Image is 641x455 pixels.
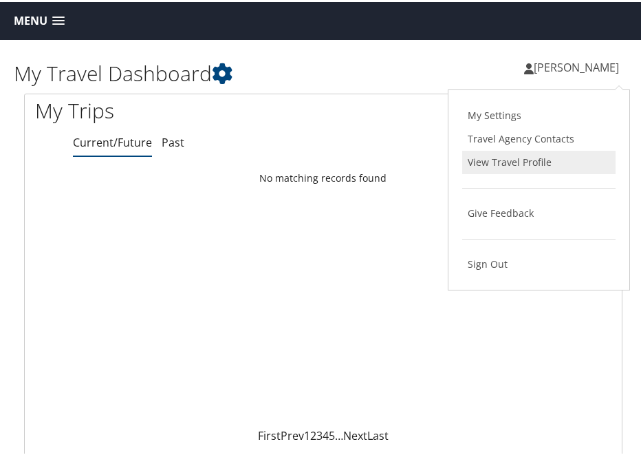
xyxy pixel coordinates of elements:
[534,58,619,73] span: [PERSON_NAME]
[310,426,316,441] a: 2
[462,200,616,223] a: Give Feedback
[462,125,616,149] a: Travel Agency Contacts
[343,426,367,441] a: Next
[35,94,313,123] h1: My Trips
[258,426,281,441] a: First
[304,426,310,441] a: 1
[316,426,323,441] a: 3
[162,133,184,148] a: Past
[73,133,152,148] a: Current/Future
[367,426,389,441] a: Last
[329,426,335,441] a: 5
[462,251,616,274] a: Sign Out
[14,12,47,25] span: Menu
[335,426,343,441] span: …
[323,426,329,441] a: 4
[462,149,616,172] a: View Travel Profile
[462,102,616,125] a: My Settings
[25,164,622,189] td: No matching records found
[14,57,323,86] h1: My Travel Dashboard
[524,45,633,86] a: [PERSON_NAME]
[281,426,304,441] a: Prev
[7,8,72,30] a: Menu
